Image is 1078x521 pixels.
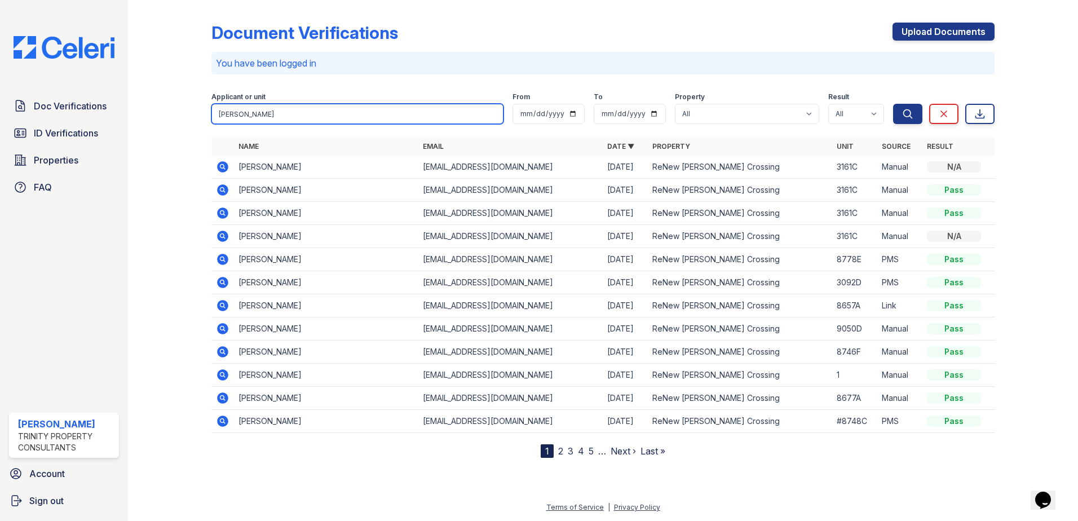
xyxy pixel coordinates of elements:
td: [DATE] [603,294,648,317]
a: Properties [9,149,119,171]
td: [EMAIL_ADDRESS][DOMAIN_NAME] [418,294,603,317]
div: Pass [927,323,981,334]
td: [EMAIL_ADDRESS][DOMAIN_NAME] [418,156,603,179]
td: [EMAIL_ADDRESS][DOMAIN_NAME] [418,341,603,364]
td: [EMAIL_ADDRESS][DOMAIN_NAME] [418,410,603,433]
td: [PERSON_NAME] [234,317,418,341]
td: ReNew [PERSON_NAME] Crossing [648,225,832,248]
div: Pass [927,369,981,381]
td: ReNew [PERSON_NAME] Crossing [648,364,832,387]
a: Name [238,142,259,151]
td: [PERSON_NAME] [234,179,418,202]
td: Manual [877,364,922,387]
a: Unit [837,142,854,151]
span: Sign out [29,494,64,507]
td: [DATE] [603,317,648,341]
td: ReNew [PERSON_NAME] Crossing [648,271,832,294]
td: 9050D [832,317,877,341]
td: 8677A [832,387,877,410]
td: ReNew [PERSON_NAME] Crossing [648,387,832,410]
td: ReNew [PERSON_NAME] Crossing [648,156,832,179]
a: Sign out [5,489,123,512]
div: Pass [927,392,981,404]
div: Trinity Property Consultants [18,431,114,453]
div: Pass [927,184,981,196]
td: [EMAIL_ADDRESS][DOMAIN_NAME] [418,179,603,202]
td: Manual [877,387,922,410]
label: Result [828,92,849,101]
td: #8748C [832,410,877,433]
span: FAQ [34,180,52,194]
a: Upload Documents [893,23,995,41]
td: [EMAIL_ADDRESS][DOMAIN_NAME] [418,248,603,271]
a: Doc Verifications [9,95,119,117]
a: Account [5,462,123,485]
td: [PERSON_NAME] [234,387,418,410]
td: Manual [877,225,922,248]
span: … [598,444,606,458]
span: Properties [34,153,78,167]
div: Pass [927,346,981,357]
div: | [608,503,610,511]
td: Manual [877,202,922,225]
a: 3 [568,445,573,457]
td: ReNew [PERSON_NAME] Crossing [648,294,832,317]
td: 8778E [832,248,877,271]
label: Property [675,92,705,101]
td: ReNew [PERSON_NAME] Crossing [648,341,832,364]
td: [DATE] [603,202,648,225]
td: PMS [877,410,922,433]
label: Applicant or unit [211,92,266,101]
td: ReNew [PERSON_NAME] Crossing [648,410,832,433]
a: Email [423,142,444,151]
a: FAQ [9,176,119,198]
td: ReNew [PERSON_NAME] Crossing [648,202,832,225]
td: [PERSON_NAME] [234,271,418,294]
label: To [594,92,603,101]
div: N/A [927,161,981,173]
a: 4 [578,445,584,457]
td: PMS [877,248,922,271]
td: [DATE] [603,248,648,271]
div: Pass [927,207,981,219]
td: 8657A [832,294,877,317]
a: Source [882,142,911,151]
td: 3161C [832,179,877,202]
td: [EMAIL_ADDRESS][DOMAIN_NAME] [418,387,603,410]
td: [DATE] [603,271,648,294]
td: [EMAIL_ADDRESS][DOMAIN_NAME] [418,271,603,294]
td: 3161C [832,225,877,248]
a: 2 [558,445,563,457]
td: [PERSON_NAME] [234,341,418,364]
span: Account [29,467,65,480]
td: [DATE] [603,179,648,202]
iframe: chat widget [1031,476,1067,510]
div: [PERSON_NAME] [18,417,114,431]
td: ReNew [PERSON_NAME] Crossing [648,179,832,202]
td: [DATE] [603,225,648,248]
a: ID Verifications [9,122,119,144]
img: CE_Logo_Blue-a8612792a0a2168367f1c8372b55b34899dd931a85d93a1a3d3e32e68fde9ad4.png [5,36,123,59]
div: 1 [541,444,554,458]
td: PMS [877,271,922,294]
td: [DATE] [603,156,648,179]
td: [DATE] [603,410,648,433]
td: ReNew [PERSON_NAME] Crossing [648,317,832,341]
td: [PERSON_NAME] [234,248,418,271]
span: ID Verifications [34,126,98,140]
td: [PERSON_NAME] [234,364,418,387]
div: Pass [927,416,981,427]
td: [PERSON_NAME] [234,294,418,317]
td: 3161C [832,202,877,225]
td: 3161C [832,156,877,179]
td: [DATE] [603,341,648,364]
td: [EMAIL_ADDRESS][DOMAIN_NAME] [418,364,603,387]
td: [PERSON_NAME] [234,202,418,225]
td: Link [877,294,922,317]
p: You have been logged in [216,56,990,70]
td: 3092D [832,271,877,294]
a: Next › [611,445,636,457]
td: [DATE] [603,364,648,387]
div: Document Verifications [211,23,398,43]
